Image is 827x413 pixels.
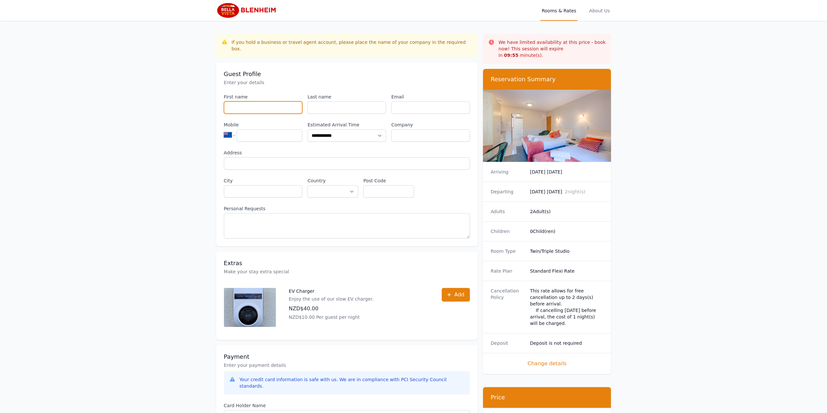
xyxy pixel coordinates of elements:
[307,177,358,184] label: Country
[530,208,603,215] dd: 2 Adult(s)
[530,188,603,195] dd: [DATE] [DATE]
[224,70,470,78] h3: Guest Profile
[239,376,465,389] div: Your credit card information is safe with us. We are in compliance with PCI Security Council stan...
[289,288,374,294] p: EV Charger
[530,268,603,274] dd: Standard Flexi Rate
[491,288,525,327] dt: Cancellation Policy
[442,288,470,302] button: Add
[224,177,303,184] label: City
[224,362,470,368] p: Enter your payment details
[232,39,472,52] div: If you hold a business or travel agent account, please place the name of your company in the requ...
[530,248,603,254] dd: Twin/Triple Studio
[565,189,585,194] span: 2 night(s)
[491,248,525,254] dt: Room Type
[530,169,603,175] dd: [DATE] [DATE]
[224,149,470,156] label: Address
[307,94,386,100] label: Last name
[224,259,470,267] h3: Extras
[491,340,525,346] dt: Deposit
[504,53,519,58] strong: 09 : 55
[224,353,470,361] h3: Payment
[491,394,603,401] h3: Price
[491,228,525,235] dt: Children
[491,208,525,215] dt: Adults
[216,3,278,18] img: Bella Vista Blenheim
[307,122,386,128] label: Estimated Arrival Time
[491,268,525,274] dt: Rate Plan
[224,122,303,128] label: Mobile
[483,90,611,162] img: Twin/Triple Studio
[224,79,470,86] p: Enter your details
[498,39,606,58] p: We have limited availability at this price - book now! This session will expire in minute(s).
[491,169,525,175] dt: Arriving
[224,94,303,100] label: First name
[491,188,525,195] dt: Departing
[530,228,603,235] dd: 0 Child(ren)
[491,360,603,368] span: Change details
[363,177,414,184] label: Post Code
[454,291,464,299] span: Add
[491,75,603,83] h3: Reservation Summary
[391,122,470,128] label: Company
[391,94,470,100] label: Email
[224,288,276,327] img: EV Charger
[224,205,470,212] label: Personal Requests
[289,314,374,320] p: NZD$10.00 Per guest per night
[530,288,603,327] div: This rate allows for free cancellation up to 2 days(s) before arrival. If cancelling [DATE] befor...
[224,268,470,275] p: Make your stay extra special
[224,402,470,409] label: Card Holder Name
[530,340,603,346] dd: Deposit is not required
[289,296,374,302] p: Enjoy the use of our slow EV charger.
[289,305,374,313] p: NZD$40.00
